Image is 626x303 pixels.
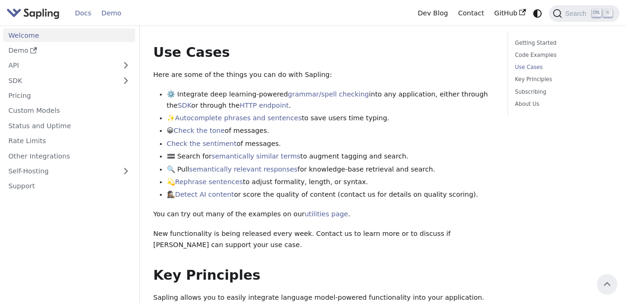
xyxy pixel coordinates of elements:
a: semantically similar terms [212,152,300,160]
a: Check the tone [174,127,225,134]
a: Pricing [3,89,135,103]
a: Support [3,179,135,193]
a: semantically relevant responses [189,165,298,173]
a: Demo [96,6,126,21]
a: Rephrase sentences [175,178,243,186]
a: Other Integrations [3,149,135,163]
a: API [3,59,117,72]
a: grammar/spell checking [288,90,369,98]
li: ⚙️ Integrate deep learning-powered into any application, either through the or through the . [167,89,495,111]
a: Custom Models [3,104,135,117]
a: Docs [70,6,96,21]
a: Self-Hosting [3,165,135,178]
a: Detect AI content [175,191,234,198]
button: Expand sidebar category 'API' [117,59,135,72]
a: SDK [3,74,117,87]
a: HTTP endpoint [240,102,289,109]
a: Use Cases [515,63,609,72]
a: Dev Blog [413,6,453,21]
a: SDK [178,102,191,109]
p: Here are some of the things you can do with Sapling: [153,69,495,81]
li: 💫 to adjust formality, length, or syntax. [167,177,495,188]
a: Code Examples [515,51,609,60]
a: utilities page [304,210,348,218]
a: GitHub [489,6,530,21]
button: Scroll back to top [597,274,617,294]
a: Welcome [3,28,135,42]
a: About Us [515,100,609,109]
li: of messages. [167,138,495,150]
h2: Key Principles [153,267,495,284]
li: ✨ to save users time typing. [167,113,495,124]
a: Key Principles [515,75,609,84]
kbd: K [603,9,612,17]
a: Sapling.ai [7,7,63,20]
span: Search [562,10,592,17]
li: 🕵🏽‍♀️ or score the quality of content (contact us for details on quality scoring). [167,189,495,200]
a: Check the sentiment [167,140,237,147]
a: Subscribing [515,88,609,96]
li: 🟰 Search for to augment tagging and search. [167,151,495,162]
a: Autocomplete phrases and sentences [175,114,302,122]
a: Getting Started [515,39,609,48]
p: New functionality is being released every week. Contact us to learn more or to discuss if [PERSON... [153,228,495,251]
a: Demo [3,44,135,57]
button: Search (Ctrl+K) [549,5,619,22]
a: Status and Uptime [3,119,135,132]
li: 🔍 Pull for knowledge-base retrieval and search. [167,164,495,175]
button: Switch between dark and light mode (currently system mode) [531,7,544,20]
a: Rate Limits [3,134,135,148]
h2: Use Cases [153,44,495,61]
p: You can try out many of the examples on our . [153,209,495,220]
li: 😀 of messages. [167,125,495,137]
a: Contact [453,6,489,21]
button: Expand sidebar category 'SDK' [117,74,135,87]
img: Sapling.ai [7,7,60,20]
